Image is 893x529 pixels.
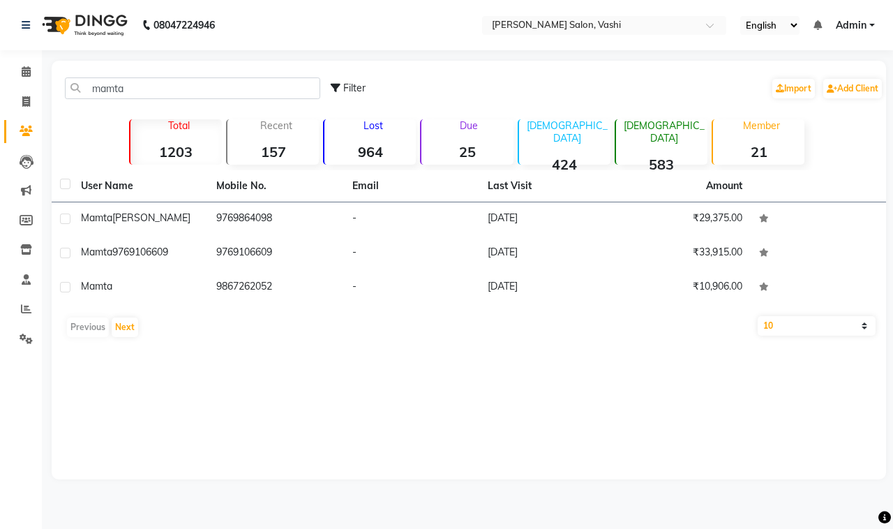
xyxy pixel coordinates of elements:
th: Amount [698,170,751,202]
span: [PERSON_NAME] [112,211,190,224]
strong: 25 [421,143,513,161]
td: - [344,271,479,305]
td: 9867262052 [208,271,343,305]
th: User Name [73,170,208,202]
a: Import [772,79,815,98]
span: Admin [836,18,866,33]
td: 9769864098 [208,202,343,237]
p: Total [136,119,222,132]
td: ₹29,375.00 [615,202,750,237]
strong: 157 [227,143,319,161]
strong: 424 [519,156,610,173]
th: Last Visit [479,170,615,202]
input: Search by Name/Mobile/Email/Code [65,77,320,99]
span: Mamta [81,280,112,292]
a: Add Client [823,79,882,98]
strong: 964 [324,143,416,161]
span: Mamta [81,211,112,224]
td: [DATE] [479,271,615,305]
p: Recent [233,119,319,132]
td: [DATE] [479,237,615,271]
td: [DATE] [479,202,615,237]
p: Lost [330,119,416,132]
td: - [344,202,479,237]
strong: 21 [713,143,804,161]
p: [DEMOGRAPHIC_DATA] [622,119,707,144]
strong: 583 [616,156,707,173]
td: ₹10,906.00 [615,271,750,305]
p: Member [719,119,804,132]
p: Due [424,119,513,132]
strong: 1203 [130,143,222,161]
b: 08047224946 [153,6,215,45]
span: Filter [343,82,366,94]
span: Mamta [81,246,112,258]
th: Mobile No. [208,170,343,202]
img: logo [36,6,131,45]
td: - [344,237,479,271]
td: ₹33,915.00 [615,237,750,271]
th: Email [344,170,479,202]
button: Next [112,318,138,337]
td: 9769106609 [208,237,343,271]
span: 9769106609 [112,246,168,258]
p: [DEMOGRAPHIC_DATA] [525,119,610,144]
